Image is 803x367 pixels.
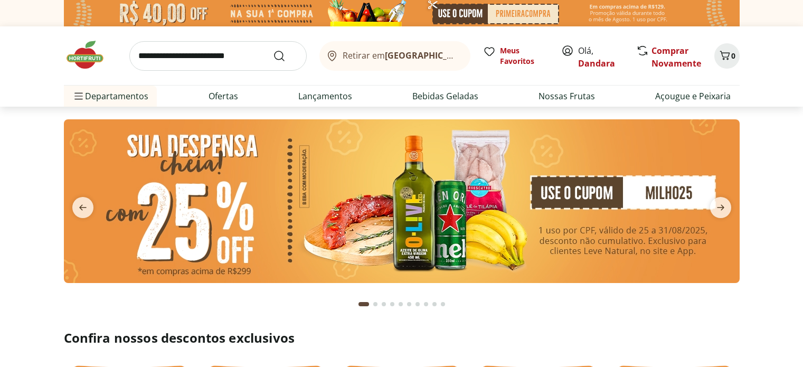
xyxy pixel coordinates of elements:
[209,90,238,102] a: Ofertas
[430,291,439,317] button: Go to page 9 from fs-carousel
[64,39,117,71] img: Hortifruti
[385,50,563,61] b: [GEOGRAPHIC_DATA]/[GEOGRAPHIC_DATA]
[64,197,102,218] button: previous
[380,291,388,317] button: Go to page 3 from fs-carousel
[500,45,549,67] span: Meus Favoritos
[714,43,740,69] button: Carrinho
[72,83,85,109] button: Menu
[356,291,371,317] button: Current page from fs-carousel
[371,291,380,317] button: Go to page 2 from fs-carousel
[731,51,735,61] span: 0
[64,119,740,283] img: cupom
[413,291,422,317] button: Go to page 7 from fs-carousel
[298,90,352,102] a: Lançamentos
[539,90,595,102] a: Nossas Frutas
[388,291,396,317] button: Go to page 4 from fs-carousel
[655,90,731,102] a: Açougue e Peixaria
[439,291,447,317] button: Go to page 10 from fs-carousel
[72,83,148,109] span: Departamentos
[273,50,298,62] button: Submit Search
[405,291,413,317] button: Go to page 6 from fs-carousel
[422,291,430,317] button: Go to page 8 from fs-carousel
[578,58,615,69] a: Dandara
[319,41,470,71] button: Retirar em[GEOGRAPHIC_DATA]/[GEOGRAPHIC_DATA]
[64,330,740,346] h2: Confira nossos descontos exclusivos
[578,44,625,70] span: Olá,
[343,51,459,60] span: Retirar em
[129,41,307,71] input: search
[651,45,701,69] a: Comprar Novamente
[412,90,478,102] a: Bebidas Geladas
[396,291,405,317] button: Go to page 5 from fs-carousel
[702,197,740,218] button: next
[483,45,549,67] a: Meus Favoritos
